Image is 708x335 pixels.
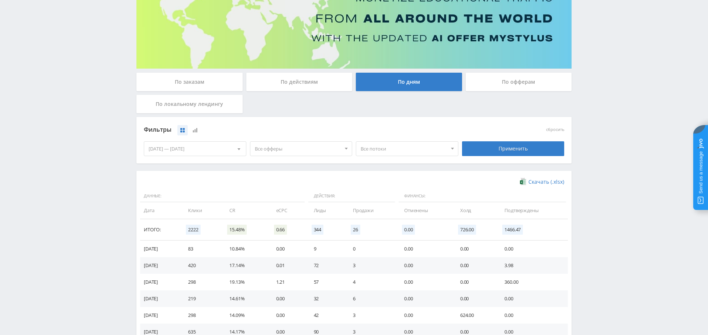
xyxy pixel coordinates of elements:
td: 1.21 [269,274,306,290]
span: 1466.47 [502,225,523,235]
img: xlsx [520,178,526,185]
td: 72 [306,257,346,274]
td: Клики [181,202,222,219]
span: 0.66 [274,225,287,235]
td: Лиды [306,202,346,219]
td: Итого: [140,219,181,241]
span: 15.48% [227,225,247,235]
td: 0.00 [397,290,453,307]
td: 3.98 [497,257,568,274]
td: 0.00 [269,290,306,307]
td: 0 [346,241,397,257]
td: 360.00 [497,274,568,290]
span: Все потоки [361,142,447,156]
div: Фильтры [144,124,458,135]
td: [DATE] [140,290,181,307]
td: 3 [346,257,397,274]
td: 0.00 [497,241,568,257]
td: 0.01 [269,257,306,274]
td: [DATE] [140,241,181,257]
td: 3 [346,307,397,324]
td: Дата [140,202,181,219]
td: 19.13% [222,274,268,290]
td: 0.00 [397,307,453,324]
div: По заказам [136,73,243,91]
td: 0.00 [269,241,306,257]
td: 57 [306,274,346,290]
td: 0.00 [397,274,453,290]
td: 32 [306,290,346,307]
div: По локальному лендингу [136,95,243,113]
span: Скачать (.xlsx) [528,179,564,185]
td: 0.00 [497,307,568,324]
span: Действия: [308,190,395,203]
span: 726.00 [458,225,476,235]
span: 26 [351,225,360,235]
td: 0.00 [497,290,568,307]
td: Подтверждены [497,202,568,219]
td: 6 [346,290,397,307]
td: 219 [181,290,222,307]
td: 0.00 [453,241,497,257]
td: 624.00 [453,307,497,324]
td: 298 [181,274,222,290]
td: Продажи [346,202,397,219]
td: 0.00 [453,274,497,290]
td: eCPC [269,202,306,219]
td: 83 [181,241,222,257]
td: CR [222,202,268,219]
td: 14.61% [222,290,268,307]
td: [DATE] [140,307,181,324]
div: Применить [462,141,565,156]
div: По офферам [466,73,572,91]
span: 344 [312,225,324,235]
td: 0.00 [453,290,497,307]
div: По дням [356,73,462,91]
div: По действиям [246,73,353,91]
td: 4 [346,274,397,290]
td: 14.09% [222,307,268,324]
td: [DATE] [140,257,181,274]
td: 42 [306,307,346,324]
div: [DATE] — [DATE] [144,142,246,156]
td: 0.00 [453,257,497,274]
td: Холд [453,202,497,219]
span: 0.00 [402,225,415,235]
span: Все офферы [255,142,341,156]
td: 298 [181,307,222,324]
span: Финансы: [399,190,566,203]
span: 2222 [186,225,200,235]
td: 17.14% [222,257,268,274]
td: 0.00 [397,241,453,257]
td: Отменены [397,202,453,219]
td: 10.84% [222,241,268,257]
a: Скачать (.xlsx) [520,178,564,186]
td: 420 [181,257,222,274]
td: [DATE] [140,274,181,290]
button: сбросить [546,127,564,132]
span: Данные: [140,190,305,203]
td: 9 [306,241,346,257]
td: 0.00 [397,257,453,274]
td: 0.00 [269,307,306,324]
